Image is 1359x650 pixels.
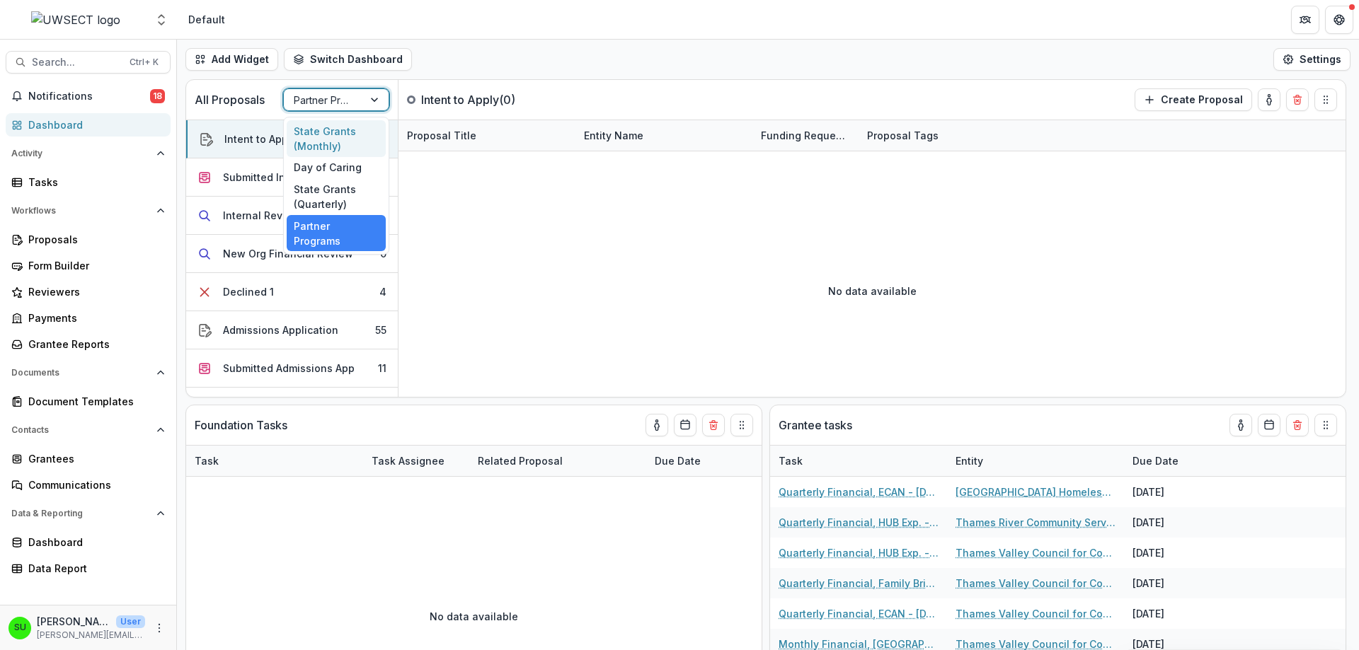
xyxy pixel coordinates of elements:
div: Related Proposal [469,453,571,468]
div: Ctrl + K [127,54,161,70]
button: Submitted Intent to Apply0 [186,158,398,197]
a: Communications [6,473,171,497]
div: Grantee Reports [28,337,159,352]
div: [DATE] [1124,507,1230,538]
button: toggle-assigned-to-me [1229,414,1252,436]
div: Funding Requested [752,120,859,151]
div: [DATE] [1124,477,1230,507]
p: User [116,615,145,628]
button: Get Help [1325,6,1353,34]
div: Grantees [28,451,159,466]
button: New Org Financial Review0 [186,235,398,273]
div: Proposal Tags [859,120,1036,151]
a: Document Templates [6,390,171,413]
button: Drag [730,414,753,436]
div: Due Date [1124,446,1230,476]
div: Task Assignee [363,446,469,476]
span: Notifications [28,91,150,103]
div: Task [186,446,363,476]
div: Tasks [28,175,159,190]
p: No data available [430,609,518,624]
a: Quarterly Financial, HUB Exp. - [DATE]-[DATE] [779,515,939,530]
div: 11 [378,361,386,376]
button: Open Documents [6,361,171,384]
span: Search... [32,57,121,69]
button: Settings [1273,48,1351,71]
button: Delete card [1286,414,1309,436]
div: Task [186,453,227,468]
button: Search... [6,51,171,74]
div: Due Date [646,446,752,476]
div: Submitted Admissions App [223,361,355,376]
button: Calendar [1258,414,1280,436]
div: Task [770,446,947,476]
img: UWSECT logo [31,11,120,28]
button: Open Activity [6,142,171,165]
button: Open Data & Reporting [6,502,171,525]
div: [DATE] [1124,538,1230,568]
div: [DATE] [1124,568,1230,598]
div: 4 [379,284,386,299]
div: Dashboard [28,535,159,550]
div: Entity Name [575,120,752,151]
span: 18 [150,89,165,103]
p: [PERSON_NAME][EMAIL_ADDRESS][PERSON_NAME][DOMAIN_NAME] [37,629,145,642]
div: Proposal Title [398,128,485,143]
button: Open Workflows [6,199,171,222]
a: Tasks [6,170,171,194]
span: Data & Reporting [11,509,151,518]
div: Task Assignee [363,453,453,468]
div: Day of Caring [287,157,386,179]
button: Create Proposal [1135,88,1252,111]
div: Proposal Title [398,120,575,151]
p: Grantee tasks [779,417,852,434]
button: Calendar [674,414,696,436]
a: Quarterly Financial, Family Bridge - [DATE]-[DATE] [779,576,939,591]
p: Intent to Apply ( 0 ) [421,91,527,108]
a: Grantees [6,447,171,470]
button: Declined 14 [186,273,398,311]
a: Thames Valley Council for Community Action [956,545,1116,560]
div: Data Report [28,561,159,576]
a: Reviewers [6,280,171,303]
a: Payments [6,306,171,330]
a: Thames Valley Council for Community Action [956,576,1116,591]
div: Declined 1 [223,284,274,299]
div: Funding Requested [752,128,859,143]
div: [DATE] [1124,598,1230,629]
button: Open entity switcher [151,6,171,34]
div: Entity Name [575,128,652,143]
button: Delete card [702,414,725,436]
a: Quarterly Financial, ECAN - [DATE]-[DATE] [779,484,939,499]
nav: breadcrumb [183,9,231,30]
p: Foundation Tasks [195,417,287,434]
div: Admissions Application [223,323,338,337]
a: Form Builder [6,254,171,277]
div: 55 [375,323,386,337]
div: Proposal Tags [859,128,947,143]
button: Submitted Admissions App11 [186,349,398,388]
p: No data available [828,284,917,298]
div: Internal Review [223,208,300,223]
div: Entity [947,446,1124,476]
button: Drag [1314,88,1337,111]
button: toggle-assigned-to-me [1258,88,1280,111]
div: Default [188,12,225,27]
div: Related Proposal [469,446,646,476]
a: Data Report [6,557,171,580]
button: Internal Review0 [186,197,398,235]
div: Scott Umbel [14,623,26,632]
a: Dashboard [6,530,171,554]
div: Entity [947,453,992,468]
button: Partners [1291,6,1319,34]
a: Dashboard [6,113,171,137]
div: Submitted Intent to Apply [223,170,348,185]
a: Quarterly Financial, ECAN - [DATE]-[DATE] [779,606,939,621]
div: New Org Financial Review [223,246,353,261]
div: Partner Programs [287,215,386,252]
a: Thames River Community Service, Inc. [956,515,1116,530]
